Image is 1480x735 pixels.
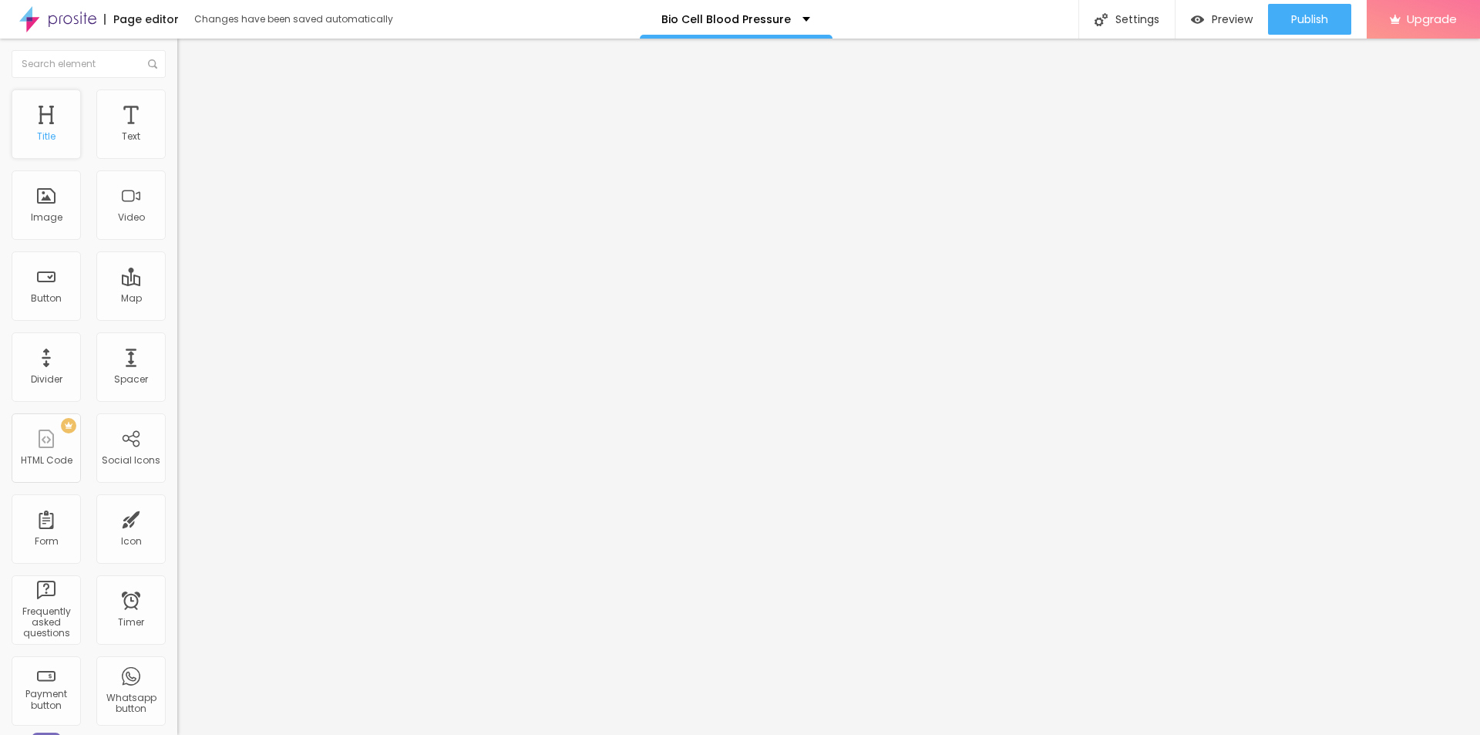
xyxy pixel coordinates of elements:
div: Button [31,293,62,304]
button: Publish [1268,4,1351,35]
div: Form [35,536,59,547]
img: Icone [148,59,157,69]
input: Search element [12,50,166,78]
img: view-1.svg [1191,13,1204,26]
div: Timer [118,617,144,628]
div: HTML Code [21,455,72,466]
div: Divider [31,374,62,385]
div: Icon [121,536,142,547]
img: Icone [1095,13,1108,26]
div: Video [118,212,145,223]
span: Publish [1291,13,1328,25]
div: Changes have been saved automatically [194,15,393,24]
span: Upgrade [1407,12,1457,25]
div: Text [122,131,140,142]
iframe: Editor [177,39,1480,735]
div: Frequently asked questions [15,606,76,639]
div: Social Icons [102,455,160,466]
p: Bio Cell Blood Pressure [661,14,791,25]
div: Image [31,212,62,223]
div: Title [37,131,55,142]
div: Map [121,293,142,304]
button: Preview [1176,4,1268,35]
div: Page editor [104,14,179,25]
div: Payment button [15,689,76,711]
div: Whatsapp button [100,693,161,715]
span: Preview [1212,13,1253,25]
div: Spacer [114,374,148,385]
